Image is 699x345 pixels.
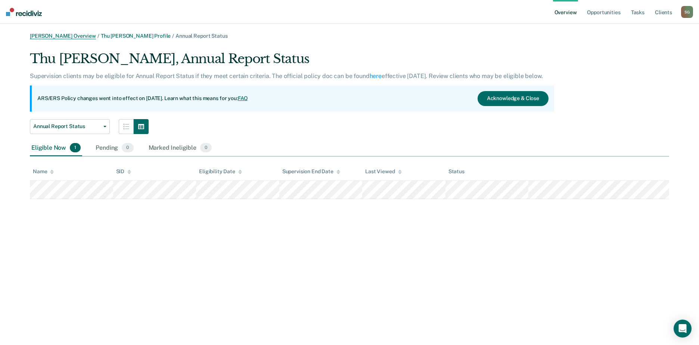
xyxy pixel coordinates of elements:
[681,6,693,18] div: S G
[30,51,554,72] div: Thu [PERSON_NAME], Annual Report Status
[33,168,54,175] div: Name
[365,168,401,175] div: Last Viewed
[238,95,248,101] a: FAQ
[6,8,42,16] img: Recidiviz
[101,33,171,39] a: Thu [PERSON_NAME] Profile
[30,119,110,134] button: Annual Report Status
[448,168,465,175] div: Status
[116,168,131,175] div: SID
[147,140,214,156] div: Marked Ineligible0
[37,95,248,102] p: ARS/ERS Policy changes went into effect on [DATE]. Learn what this means for you:
[70,143,81,153] span: 1
[171,33,175,39] span: /
[175,33,227,39] span: Annual Report Status
[674,320,692,338] div: Open Intercom Messenger
[282,168,340,175] div: Supervision End Date
[30,72,543,80] p: Supervision clients may be eligible for Annual Report Status if they meet certain criteria. The o...
[200,143,212,153] span: 0
[96,33,101,39] span: /
[94,140,135,156] div: Pending0
[30,33,96,39] a: [PERSON_NAME] Overview
[478,91,549,106] button: Acknowledge & Close
[33,123,100,130] span: Annual Report Status
[122,143,133,153] span: 0
[370,72,382,80] a: here
[30,140,82,156] div: Eligible Now1
[199,168,242,175] div: Eligibility Date
[681,6,693,18] button: SG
